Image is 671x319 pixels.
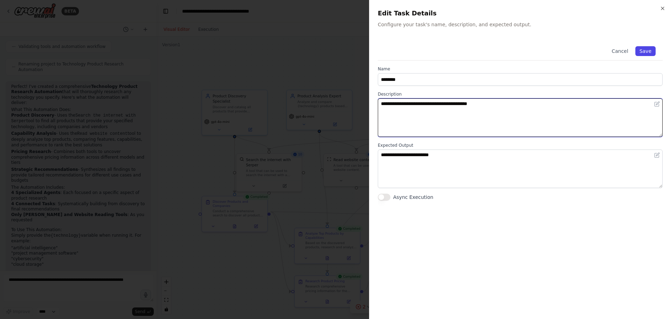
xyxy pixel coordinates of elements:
[635,46,656,56] button: Save
[607,46,632,56] button: Cancel
[653,151,661,159] button: Open in editor
[378,8,663,18] h2: Edit Task Details
[393,194,433,201] label: Async Execution
[378,91,663,97] label: Description
[653,100,661,108] button: Open in editor
[378,143,663,148] label: Expected Output
[378,66,663,72] label: Name
[378,21,663,28] p: Configure your task's name, description, and expected output.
